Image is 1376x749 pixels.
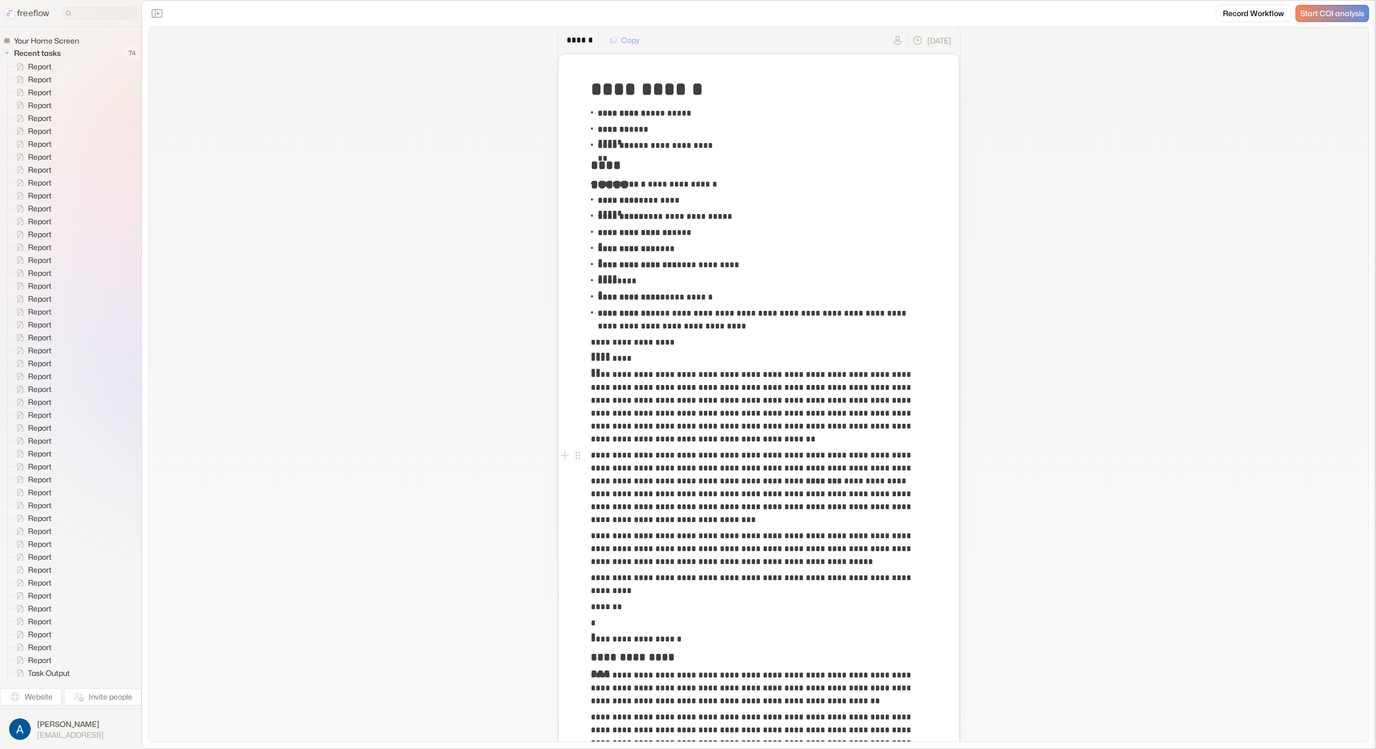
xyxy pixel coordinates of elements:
[8,228,56,241] a: Report
[26,281,55,291] span: Report
[571,449,584,462] button: Open block menu
[148,5,166,22] button: Close the sidebar
[8,563,56,576] a: Report
[26,500,55,511] span: Report
[26,436,55,446] span: Report
[26,410,55,420] span: Report
[26,319,55,330] span: Report
[26,190,55,201] span: Report
[26,100,55,111] span: Report
[8,538,56,551] a: Report
[8,293,56,305] a: Report
[3,35,83,46] a: Your Home Screen
[8,473,56,486] a: Report
[26,242,55,253] span: Report
[8,615,56,628] a: Report
[8,602,56,615] a: Report
[9,718,31,740] img: profile
[26,216,55,227] span: Report
[8,254,56,267] a: Report
[12,35,82,46] span: Your Home Screen
[8,280,56,293] a: Report
[26,229,55,240] span: Report
[8,370,56,383] a: Report
[8,667,74,680] a: Task Output
[1300,9,1364,18] span: Start COI analysis
[26,268,55,279] span: Report
[26,371,55,382] span: Report
[1295,5,1369,22] a: Start COI analysis
[8,486,56,499] a: Report
[8,125,56,138] a: Report
[8,138,56,151] a: Report
[8,241,56,254] a: Report
[26,629,55,640] span: Report
[26,358,55,369] span: Report
[26,539,55,550] span: Report
[8,422,56,434] a: Report
[37,719,104,730] span: [PERSON_NAME]
[26,139,55,149] span: Report
[26,513,55,524] span: Report
[64,688,141,705] button: Invite people
[26,565,55,575] span: Report
[8,641,56,654] a: Report
[8,305,56,318] a: Report
[3,47,65,60] button: Recent tasks
[8,589,56,602] a: Report
[26,165,55,175] span: Report
[927,35,951,46] p: [DATE]
[8,176,56,189] a: Report
[123,46,141,60] span: 74
[26,345,55,356] span: Report
[8,512,56,525] a: Report
[26,590,55,601] span: Report
[26,61,55,72] span: Report
[4,7,49,20] a: freeflow
[8,525,56,538] a: Report
[8,163,56,176] a: Report
[26,552,55,562] span: Report
[8,73,56,86] a: Report
[26,177,55,188] span: Report
[8,396,56,409] a: Report
[8,202,56,215] a: Report
[26,294,55,304] span: Report
[8,112,56,125] a: Report
[8,460,56,473] a: Report
[8,551,56,563] a: Report
[26,474,55,485] span: Report
[26,203,55,214] span: Report
[8,267,56,280] a: Report
[8,344,56,357] a: Report
[26,655,55,666] span: Report
[8,680,74,693] a: Task Output
[26,87,55,98] span: Report
[8,215,56,228] a: Report
[8,331,56,344] a: Report
[26,577,55,588] span: Report
[1216,5,1291,22] a: Record Workflow
[26,113,55,124] span: Report
[26,384,55,395] span: Report
[8,189,56,202] a: Report
[26,255,55,266] span: Report
[8,628,56,641] a: Report
[17,7,49,20] p: freeflow
[26,306,55,317] span: Report
[26,397,55,408] span: Report
[26,642,55,653] span: Report
[8,499,56,512] a: Report
[8,383,56,396] a: Report
[8,60,56,73] a: Report
[26,681,73,691] span: Task Output
[26,603,55,614] span: Report
[558,449,571,462] button: Add block
[26,487,55,498] span: Report
[37,730,104,740] span: [EMAIL_ADDRESS]
[26,423,55,433] span: Report
[8,654,56,667] a: Report
[26,616,55,627] span: Report
[8,434,56,447] a: Report
[8,576,56,589] a: Report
